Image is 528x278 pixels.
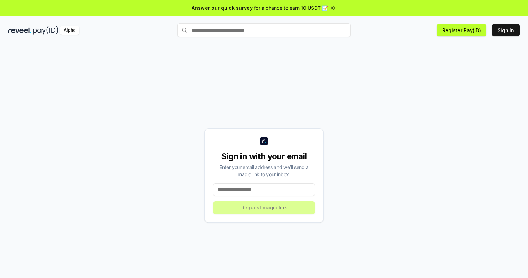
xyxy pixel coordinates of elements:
div: Enter your email address and we’ll send a magic link to your inbox. [213,163,315,178]
button: Sign In [492,24,520,36]
span: Answer our quick survey [192,4,253,11]
img: reveel_dark [8,26,31,35]
span: for a chance to earn 10 USDT 📝 [254,4,328,11]
div: Alpha [60,26,79,35]
div: Sign in with your email [213,151,315,162]
img: pay_id [33,26,58,35]
button: Register Pay(ID) [437,24,486,36]
img: logo_small [260,137,268,145]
